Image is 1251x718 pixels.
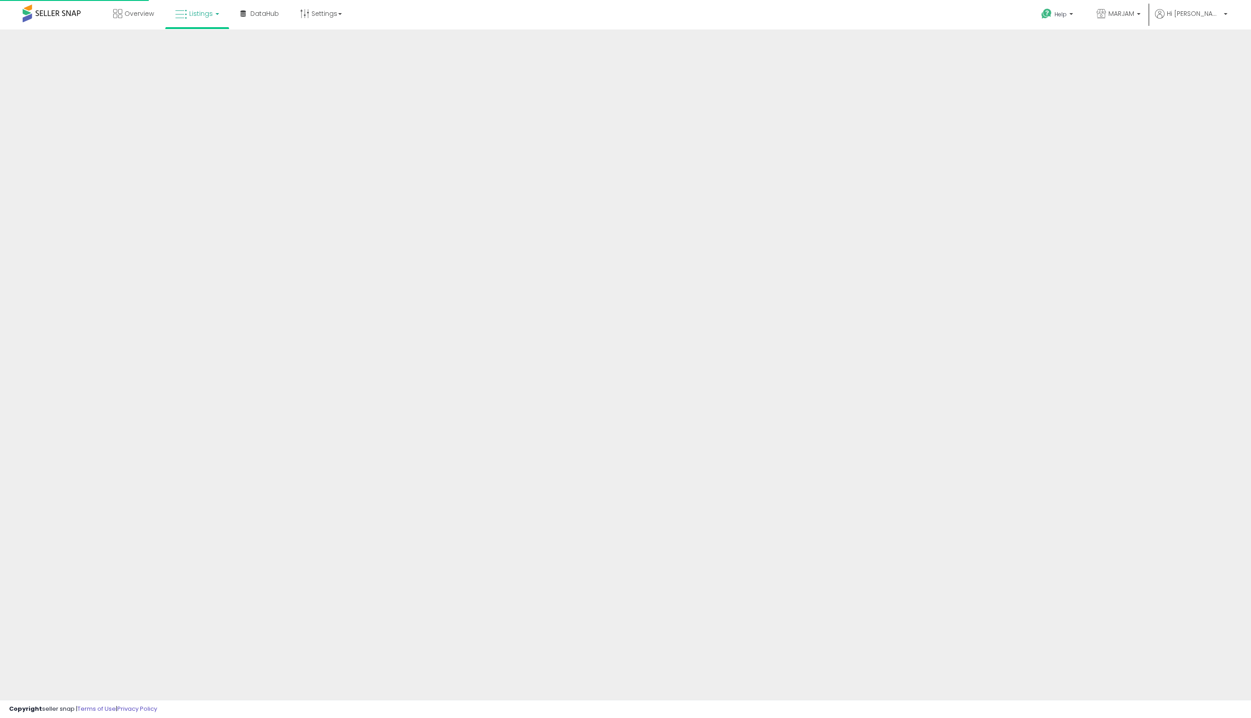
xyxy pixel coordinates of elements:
span: Help [1054,10,1067,18]
span: Listings [189,9,213,18]
a: Hi [PERSON_NAME] [1155,9,1227,29]
span: MARJAM [1108,9,1134,18]
span: Hi [PERSON_NAME] [1167,9,1221,18]
span: DataHub [250,9,279,18]
i: Get Help [1041,8,1052,19]
a: Help [1034,1,1082,29]
span: Overview [125,9,154,18]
